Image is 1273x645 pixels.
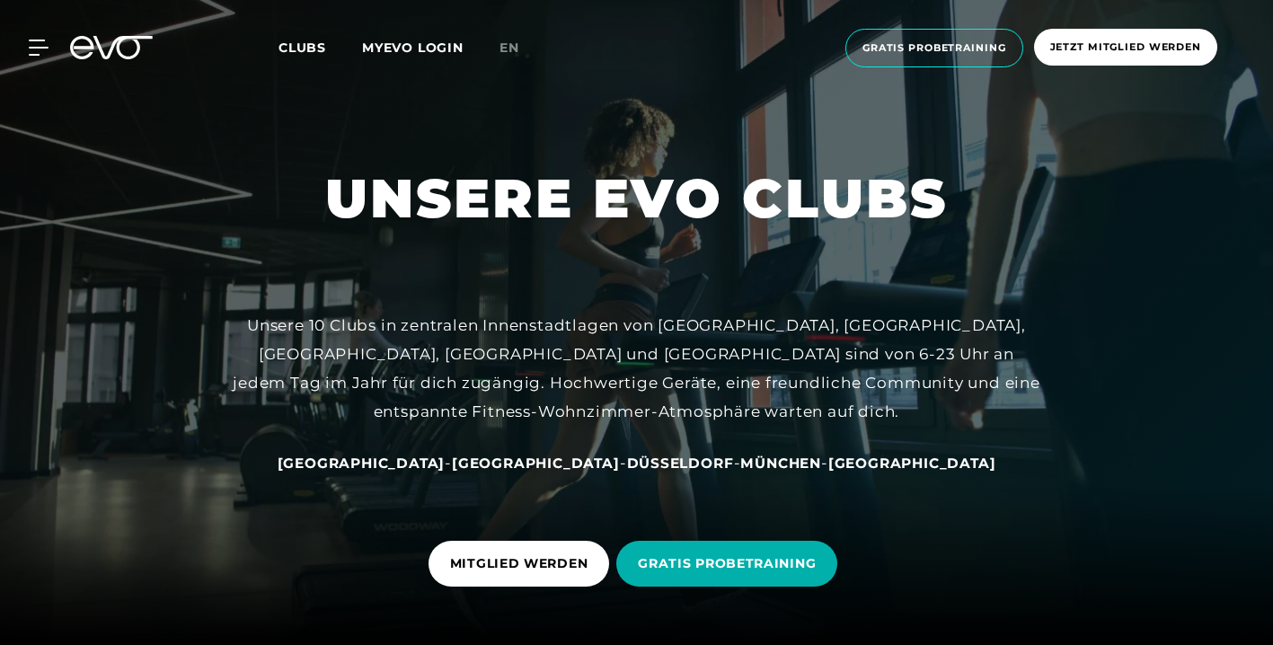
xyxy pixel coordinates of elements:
[638,554,816,573] span: GRATIS PROBETRAINING
[840,29,1029,67] a: Gratis Probetraining
[452,455,620,472] span: [GEOGRAPHIC_DATA]
[499,40,519,56] span: en
[362,40,464,56] a: MYEVO LOGIN
[233,311,1041,427] div: Unsere 10 Clubs in zentralen Innenstadtlagen von [GEOGRAPHIC_DATA], [GEOGRAPHIC_DATA], [GEOGRAPHI...
[740,455,821,472] span: München
[616,527,844,600] a: GRATIS PROBETRAINING
[627,455,734,472] span: Düsseldorf
[278,39,362,56] a: Clubs
[278,40,326,56] span: Clubs
[233,448,1041,477] div: - - - -
[828,455,996,472] span: [GEOGRAPHIC_DATA]
[828,454,996,472] a: [GEOGRAPHIC_DATA]
[452,454,620,472] a: [GEOGRAPHIC_DATA]
[429,527,617,600] a: MITGLIED WERDEN
[1050,40,1201,55] span: Jetzt Mitglied werden
[450,554,588,573] span: MITGLIED WERDEN
[278,454,446,472] a: [GEOGRAPHIC_DATA]
[278,455,446,472] span: [GEOGRAPHIC_DATA]
[499,38,541,58] a: en
[862,40,1006,56] span: Gratis Probetraining
[740,454,821,472] a: München
[627,454,734,472] a: Düsseldorf
[1029,29,1223,67] a: Jetzt Mitglied werden
[325,163,948,234] h1: UNSERE EVO CLUBS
